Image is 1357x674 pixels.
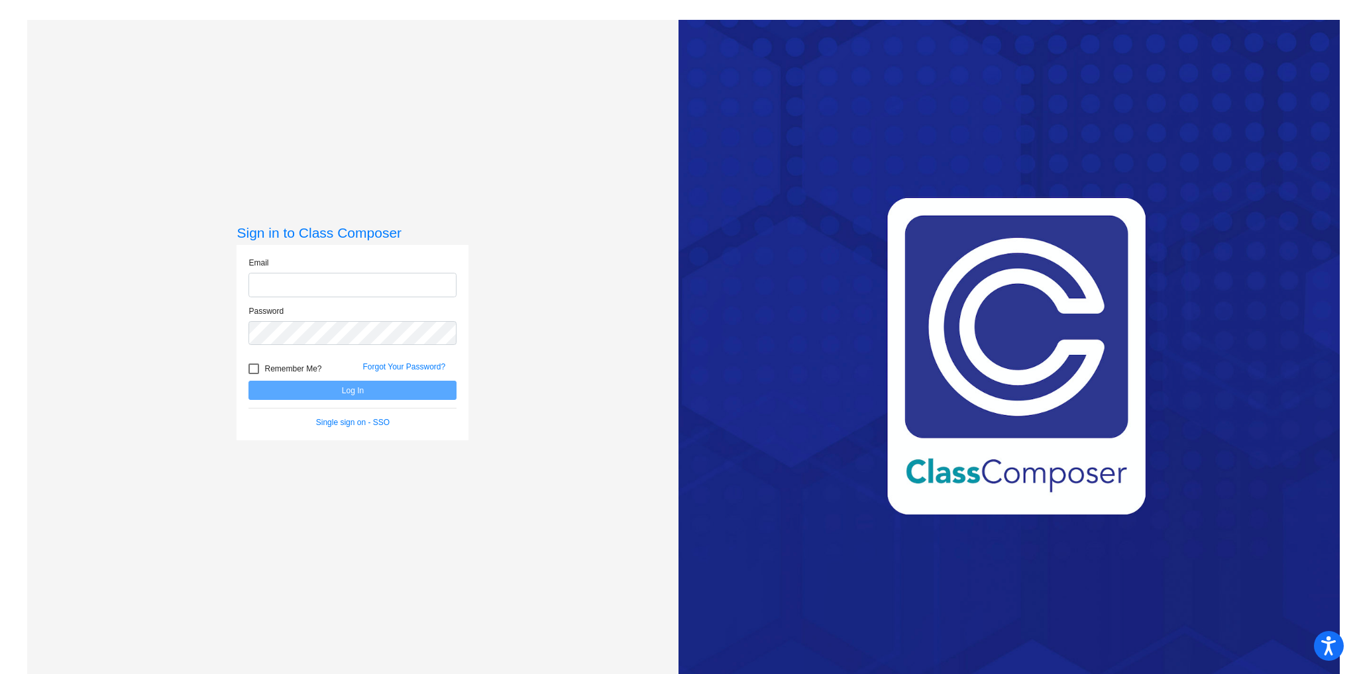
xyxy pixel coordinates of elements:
button: Log In [248,381,457,400]
a: Forgot Your Password? [362,362,445,371]
h3: Sign in to Class Composer [237,224,468,241]
label: Email [248,257,268,269]
span: Remember Me? [264,361,321,377]
label: Password [248,305,284,317]
a: Single sign on - SSO [316,418,390,427]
